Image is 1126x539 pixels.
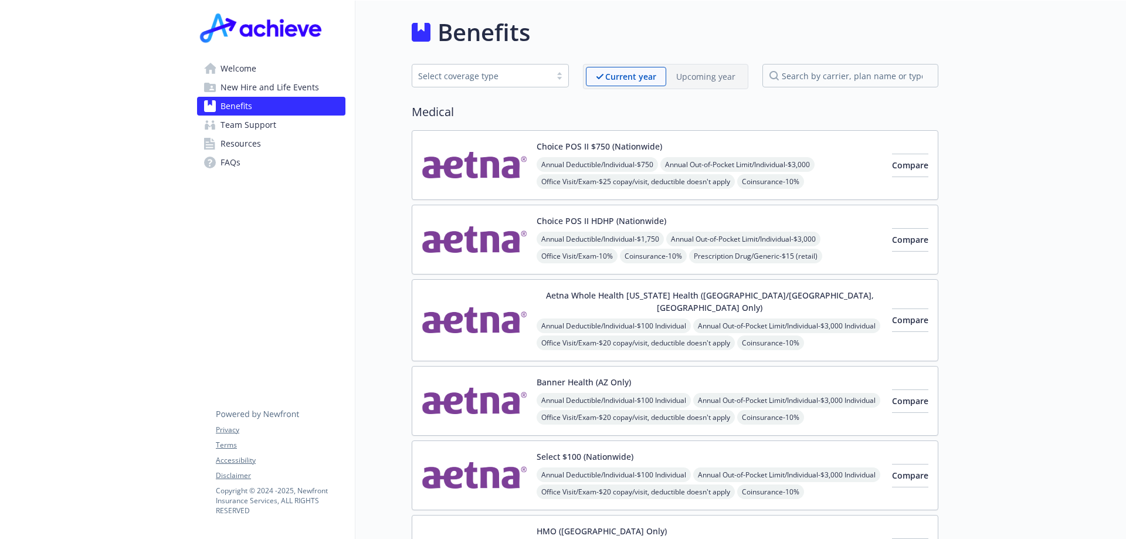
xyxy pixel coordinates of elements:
button: Aetna Whole Health [US_STATE] Health ([GEOGRAPHIC_DATA]/[GEOGRAPHIC_DATA], [GEOGRAPHIC_DATA] Only) [537,289,883,314]
span: Office Visit/Exam - $20 copay/visit, deductible doesn't apply [537,484,735,499]
span: Annual Deductible/Individual - $100 Individual [537,393,691,408]
span: Prescription Drug/Generic - $15 (retail) [689,249,822,263]
a: Privacy [216,425,345,435]
span: Office Visit/Exam - $20 copay/visit, deductible doesn't apply [537,335,735,350]
a: Terms [216,440,345,450]
span: Annual Deductible/Individual - $100 Individual [537,467,691,482]
button: Choice POS II $750 (Nationwide) [537,140,662,152]
span: Coinsurance - 10% [737,410,804,425]
a: Team Support [197,116,345,134]
span: New Hire and Life Events [221,78,319,97]
button: Compare [892,154,928,177]
p: Current year [605,70,656,83]
span: Annual Deductible/Individual - $100 Individual [537,318,691,333]
span: Coinsurance - 10% [737,484,804,499]
input: search by carrier, plan name or type [762,64,938,87]
span: Annual Deductible/Individual - $1,750 [537,232,664,246]
a: Disclaimer [216,470,345,481]
span: Annual Out-of-Pocket Limit/Individual - $3,000 Individual [693,467,880,482]
button: Choice POS II HDHP (Nationwide) [537,215,666,227]
a: Welcome [197,59,345,78]
span: Annual Out-of-Pocket Limit/Individual - $3,000 [666,232,820,246]
button: Select $100 (Nationwide) [537,450,633,463]
span: Compare [892,314,928,326]
img: Aetna Inc carrier logo [422,215,527,265]
p: Copyright © 2024 - 2025 , Newfront Insurance Services, ALL RIGHTS RESERVED [216,486,345,516]
span: Coinsurance - 10% [620,249,687,263]
span: Coinsurance - 10% [737,335,804,350]
button: Compare [892,309,928,332]
a: FAQs [197,153,345,172]
button: Banner Health (AZ Only) [537,376,631,388]
h1: Benefits [437,15,530,50]
span: Coinsurance - 10% [737,174,804,189]
button: HMO ([GEOGRAPHIC_DATA] Only) [537,525,667,537]
span: Welcome [221,59,256,78]
span: FAQs [221,153,240,172]
a: Benefits [197,97,345,116]
span: Annual Out-of-Pocket Limit/Individual - $3,000 Individual [693,318,880,333]
p: Upcoming year [676,70,735,83]
span: Compare [892,470,928,481]
img: Aetna Inc carrier logo [422,376,527,426]
button: Compare [892,228,928,252]
span: Benefits [221,97,252,116]
span: Compare [892,160,928,171]
span: Compare [892,234,928,245]
h2: Medical [412,103,938,121]
a: Resources [197,134,345,153]
a: Accessibility [216,455,345,466]
span: Team Support [221,116,276,134]
img: Aetna Inc carrier logo [422,450,527,500]
span: Annual Out-of-Pocket Limit/Individual - $3,000 Individual [693,393,880,408]
span: Office Visit/Exam - $25 copay/visit, deductible doesn't apply [537,174,735,189]
img: Aetna Inc carrier logo [422,140,527,190]
span: Annual Deductible/Individual - $750 [537,157,658,172]
span: Annual Out-of-Pocket Limit/Individual - $3,000 [660,157,815,172]
div: Select coverage type [418,70,545,82]
button: Compare [892,389,928,413]
img: Aetna Inc carrier logo [422,289,527,351]
span: Office Visit/Exam - 10% [537,249,618,263]
span: Resources [221,134,261,153]
span: Compare [892,395,928,406]
a: New Hire and Life Events [197,78,345,97]
button: Compare [892,464,928,487]
span: Office Visit/Exam - $20 copay/visit, deductible doesn't apply [537,410,735,425]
